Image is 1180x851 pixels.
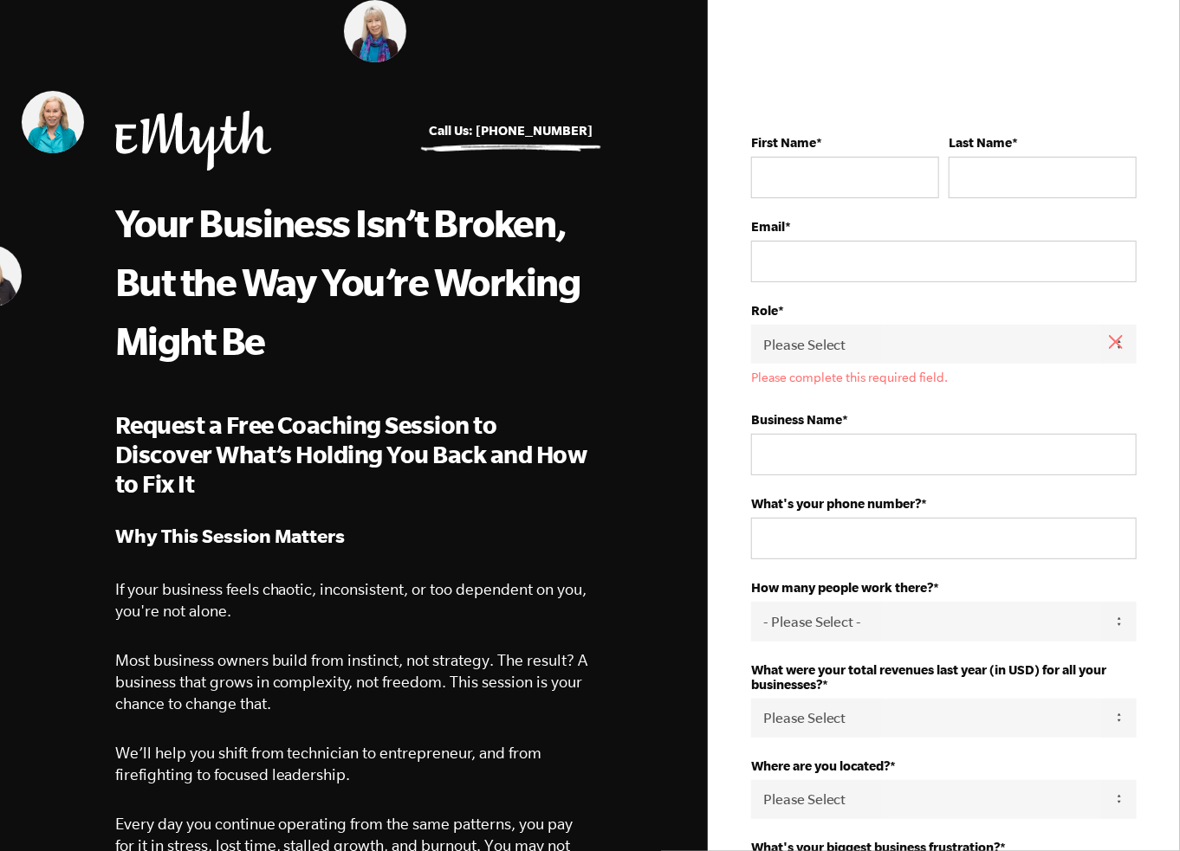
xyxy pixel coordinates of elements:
[430,123,593,138] a: Call Us: [PHONE_NUMBER]
[115,580,587,620] span: If your business feels chaotic, inconsistent, or too dependent on you, you're not alone.
[751,412,842,427] strong: Business Name
[751,758,890,773] strong: Where are you located?
[751,135,816,150] strong: First Name
[751,219,785,234] strong: Email
[115,744,542,783] span: We’ll help you shift from technician to entrepreneur, and from firefighting to focused leadership.
[751,371,1137,384] label: Please complete this required field.
[115,651,588,712] span: Most business owners build from instinct, not strategy. The result? A business that grows in comp...
[115,525,346,546] strong: Why This Session Matters
[751,662,1106,692] strong: What were your total revenues last year (in USD) for all your businesses?
[751,496,921,511] strong: What's your phone number?
[22,91,84,153] img: Lynn Goza, EMyth Business Coach
[751,303,778,318] strong: Role
[1093,768,1180,851] iframe: Chat Widget
[115,201,580,362] span: Your Business Isn’t Broken, But the Way You’re Working Might Be
[949,135,1012,150] strong: Last Name
[751,580,933,595] strong: How many people work there?
[115,411,587,497] span: Request a Free Coaching Session to Discover What’s Holding You Back and How to Fix It
[115,111,271,171] img: EMyth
